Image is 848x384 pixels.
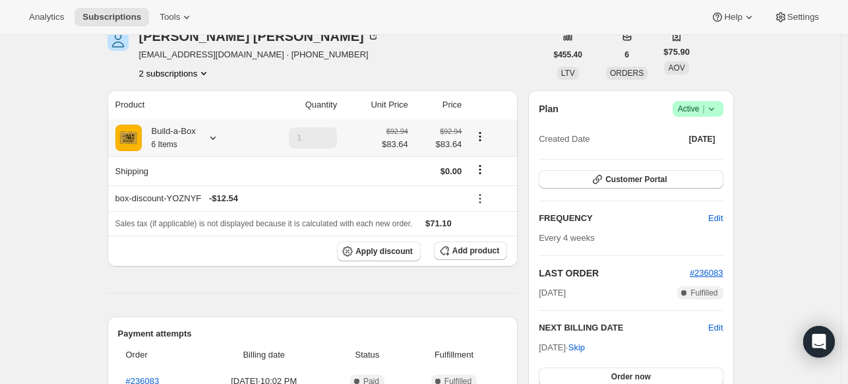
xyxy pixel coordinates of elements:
[337,241,421,261] button: Apply discount
[703,8,763,26] button: Help
[440,166,462,176] span: $0.00
[539,321,708,335] h2: NEXT BILLING DATE
[142,125,196,151] div: Build-a-Box
[605,174,667,185] span: Customer Portal
[610,69,644,78] span: ORDERS
[82,12,141,22] span: Subscriptions
[539,342,585,352] span: [DATE] ·
[560,337,593,358] button: Skip
[539,267,690,280] h2: LAST ORDER
[139,67,211,80] button: Product actions
[554,49,582,60] span: $455.40
[334,348,401,362] span: Status
[382,138,408,151] span: $83.64
[118,340,198,369] th: Order
[546,46,590,64] button: $455.40
[708,321,723,335] button: Edit
[689,134,715,144] span: [DATE]
[561,69,575,78] span: LTV
[708,212,723,225] span: Edit
[115,192,462,205] div: box-discount-YOZNYF
[341,90,412,119] th: Unit Price
[412,90,466,119] th: Price
[539,170,723,189] button: Customer Portal
[611,371,651,382] span: Order now
[690,268,723,278] a: #236083
[152,8,201,26] button: Tools
[681,130,723,148] button: [DATE]
[115,219,413,228] span: Sales tax (if applicable) is not displayed because it is calculated with each new order.
[416,138,462,151] span: $83.64
[425,218,452,228] span: $71.10
[568,341,585,354] span: Skip
[152,140,177,149] small: 6 Items
[690,288,717,298] span: Fulfilled
[107,156,253,185] th: Shipping
[409,348,499,362] span: Fulfillment
[115,125,142,151] img: product img
[668,63,684,73] span: AOV
[539,212,708,225] h2: FREQUENCY
[253,90,341,119] th: Quantity
[118,327,508,340] h2: Payment attempts
[803,326,835,358] div: Open Intercom Messenger
[386,127,408,135] small: $92.94
[539,102,559,115] h2: Plan
[539,133,590,146] span: Created Date
[663,46,690,59] span: $75.90
[75,8,149,26] button: Subscriptions
[539,233,595,243] span: Every 4 weeks
[107,90,253,119] th: Product
[202,348,326,362] span: Billing date
[469,129,491,144] button: Product actions
[434,241,507,260] button: Add product
[539,286,566,300] span: [DATE]
[624,49,629,60] span: 6
[678,102,718,115] span: Active
[160,12,180,22] span: Tools
[440,127,462,135] small: $92.94
[617,46,637,64] button: 6
[469,162,491,177] button: Shipping actions
[21,8,72,26] button: Analytics
[724,12,742,22] span: Help
[209,192,238,205] span: - $12.54
[29,12,64,22] span: Analytics
[787,12,819,22] span: Settings
[452,245,499,256] span: Add product
[355,246,413,257] span: Apply discount
[107,30,129,51] span: Derek fogel
[139,48,380,61] span: [EMAIL_ADDRESS][DOMAIN_NAME] · [PHONE_NUMBER]
[690,267,723,280] button: #236083
[139,30,380,43] div: [PERSON_NAME] [PERSON_NAME]
[702,104,704,114] span: |
[766,8,827,26] button: Settings
[700,208,731,229] button: Edit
